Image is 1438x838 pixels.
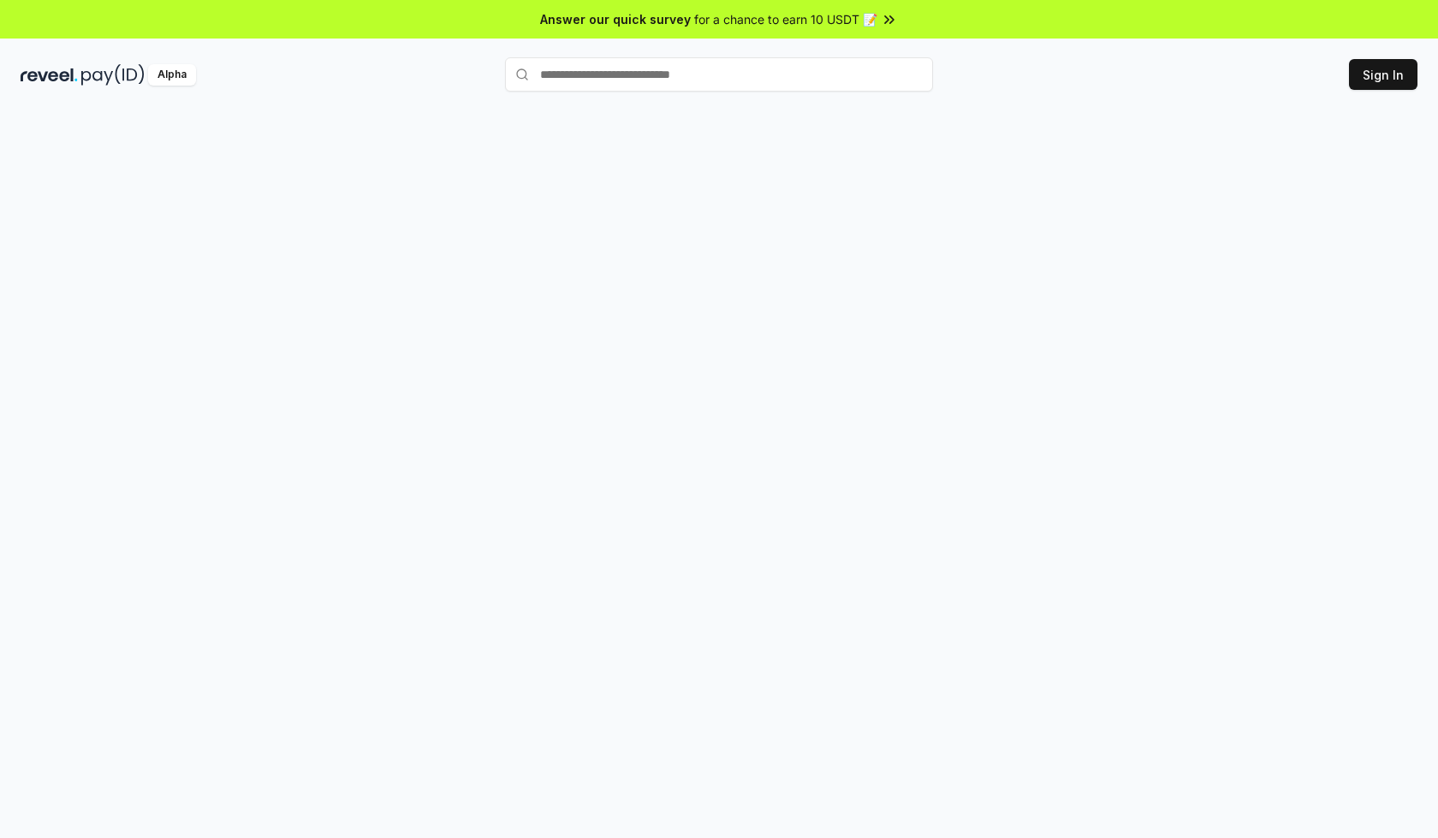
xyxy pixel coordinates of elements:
[540,10,691,28] span: Answer our quick survey
[21,64,78,86] img: reveel_dark
[148,64,196,86] div: Alpha
[1349,59,1417,90] button: Sign In
[81,64,145,86] img: pay_id
[694,10,877,28] span: for a chance to earn 10 USDT 📝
